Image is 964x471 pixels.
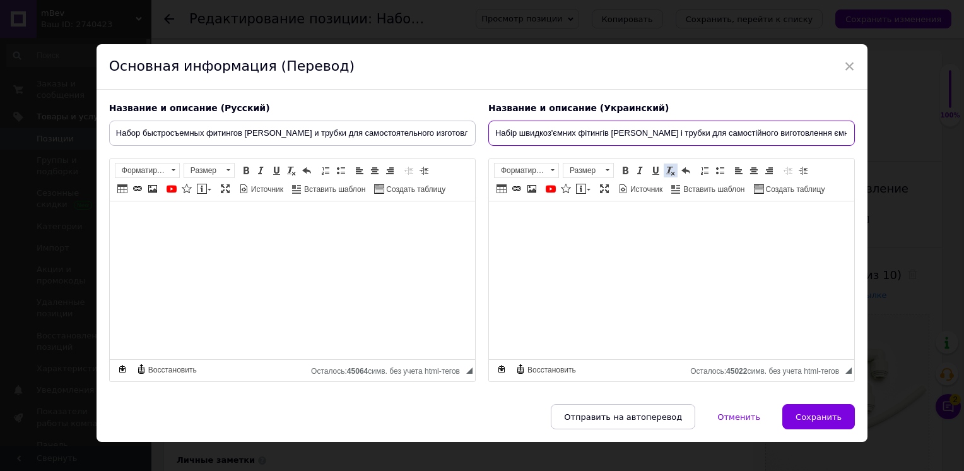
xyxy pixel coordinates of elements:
[762,164,776,177] a: По правому краю
[713,164,727,177] a: Вставить / удалить маркированный список
[353,164,367,177] a: По левому краю
[115,182,129,196] a: Таблица
[239,164,253,177] a: Полужирный (Ctrl+B)
[290,182,367,196] a: Вставить шаблон
[372,182,447,196] a: Создать таблицу
[180,182,194,196] a: Вставить иконку
[717,412,760,422] span: Отменить
[664,164,678,177] a: Убрать форматирование
[285,164,298,177] a: Убрать форматирование
[679,164,693,177] a: Отменить (Ctrl+Z)
[563,164,601,177] span: Размер
[597,182,611,196] a: Развернуть
[726,367,747,376] span: 45022
[302,184,365,195] span: Вставить шаблон
[495,164,546,177] span: Форматирование
[334,164,348,177] a: Вставить / удалить маркированный список
[681,184,744,195] span: Вставить шаблон
[844,56,855,77] span: ×
[218,182,232,196] a: Развернуть
[347,367,368,376] span: 45064
[269,164,283,177] a: Подчеркнутый (Ctrl+U)
[494,163,559,178] a: Форматирование
[115,362,129,376] a: Сделать резервную копию сейчас
[559,182,573,196] a: Вставить иконку
[752,182,827,196] a: Создать таблицу
[110,201,475,359] iframe: Визуальный текстовый редактор, 392452B7-D826-45CD-9530-D1DF3CD3002C
[184,163,235,178] a: Размер
[237,182,285,196] a: Источник
[747,164,761,177] a: По центру
[574,182,592,196] a: Вставить сообщение
[781,164,795,177] a: Уменьшить отступ
[796,164,810,177] a: Увеличить отступ
[633,164,647,177] a: Курсив (Ctrl+I)
[544,182,558,196] a: Добавить видео с YouTube
[38,119,524,146] p: (подходит для отверстия ~20 мм) Позволяет установить соединение в стенке любой пластиковой ёмкост...
[732,164,746,177] a: По левому краю
[489,201,854,359] iframe: Визуальный текстовый редактор, D1282678-DB09-499C-957A-3A098EE51A0A
[628,184,662,195] span: Источник
[402,164,416,177] a: Уменьшить отступ
[38,153,524,180] p: push-in, под трубку Ø 1/4" (~6 мм) Обеспечивают поворот линии подачи молока под углом без перегиб...
[510,182,524,196] a: Вставить/Редактировать ссылку (Ctrl+L)
[764,184,825,195] span: Создать таблицу
[115,163,180,178] a: Форматирование
[38,121,254,130] strong: 1 × Резьбовой фитинг-«проходник» [PERSON_NAME]
[131,182,144,196] a: Вставить/Редактировать ссылку (Ctrl+L)
[38,155,279,164] strong: 2 × Угловой (90°) быстросъемный фитинг [PERSON_NAME]
[495,182,508,196] a: Таблица
[254,164,268,177] a: Курсив (Ctrl+I)
[97,44,867,90] div: Основная информация (Перевод)
[146,182,160,196] a: Изображение
[109,103,270,113] span: Название и описание (Русский)
[514,362,578,376] a: Восстановить
[13,13,550,42] h2: Набор быстросъемных фитингов [PERSON_NAME] и трубки для самостоятельного изготовления ёмкости для...
[488,103,669,113] span: Название и описание (Украинский)
[417,164,431,177] a: Увеличить отступ
[184,164,222,177] span: Размер
[195,182,213,196] a: Вставить сообщение
[249,184,283,195] span: Источник
[466,367,473,374] span: Перетащите для изменения размера
[13,54,530,76] strong: Преобразите любую подходящую пластиковую или другую ёмкость в профессиональный молочный бак — с м...
[300,164,314,177] a: Отменить (Ctrl+Z)
[526,365,576,376] span: Восстановить
[616,182,664,196] a: Источник
[796,412,842,422] span: Сохранить
[845,367,852,374] span: Перетащите для изменения размера
[165,182,179,196] a: Добавить видео с YouTube
[368,164,382,177] a: По центру
[649,164,662,177] a: Подчеркнутый (Ctrl+U)
[563,163,614,178] a: Размер
[319,164,332,177] a: Вставить / удалить нумерованный список
[115,164,167,177] span: Форматирование
[311,364,466,376] div: Подсчет символов
[690,364,845,376] div: Подсчет символов
[495,362,508,376] a: Сделать резервную копию сейчас
[669,182,746,196] a: Вставить шаблон
[146,365,197,376] span: Восстановить
[134,362,199,376] a: Восстановить
[384,184,445,195] span: Создать таблицу
[704,404,773,429] button: Отменить
[383,164,397,177] a: По правому краю
[13,98,550,109] h4: Комплектация набора
[551,404,695,429] button: Отправить на автоперевод
[698,164,712,177] a: Вставить / удалить нумерованный список
[525,182,539,196] a: Изображение
[564,412,682,422] span: Отправить на автоперевод
[618,164,632,177] a: Полужирный (Ctrl+B)
[782,404,855,429] button: Сохранить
